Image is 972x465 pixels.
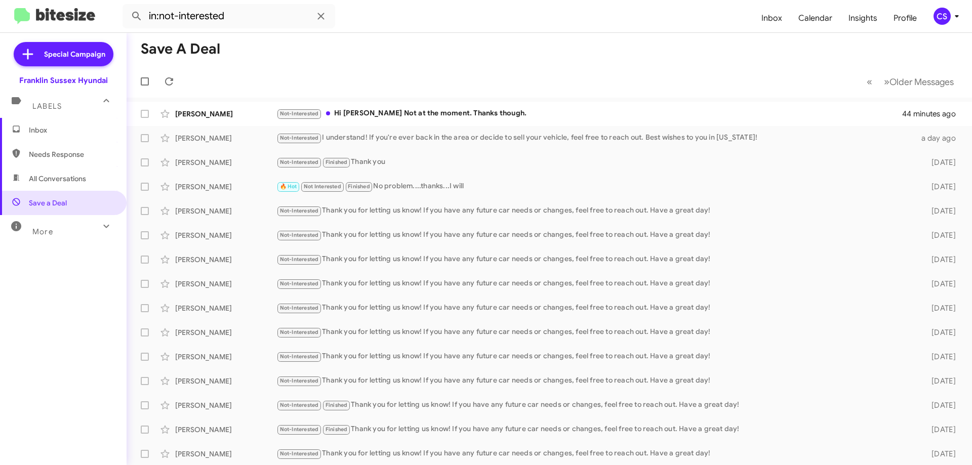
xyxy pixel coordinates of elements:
span: Not-Interested [280,402,319,408]
div: [DATE] [915,279,964,289]
a: Calendar [790,4,840,33]
span: Not-Interested [280,426,319,433]
div: Thank you for letting us know! If you have any future car needs or changes, feel free to reach ou... [276,351,915,362]
h1: Save a Deal [141,41,220,57]
div: [DATE] [915,303,964,313]
div: Thank you for letting us know! If you have any future car needs or changes, feel free to reach ou... [276,399,915,411]
a: Special Campaign [14,42,113,66]
div: No problem....thanks...I will [276,181,915,192]
div: Thank you for letting us know! If you have any future car needs or changes, feel free to reach ou... [276,448,915,459]
span: » [884,75,889,88]
nav: Page navigation example [861,71,960,92]
span: Not-Interested [280,280,319,287]
button: CS [925,8,961,25]
div: 44 minutes ago [903,109,964,119]
div: [PERSON_NAME] [175,206,276,216]
div: [PERSON_NAME] [175,133,276,143]
span: Not-Interested [280,135,319,141]
span: Finished [326,426,348,433]
div: a day ago [915,133,964,143]
div: [PERSON_NAME] [175,400,276,410]
span: Not-Interested [280,256,319,263]
div: Thank you for letting us know! If you have any future car needs or changes, feel free to reach ou... [276,205,915,217]
div: [DATE] [915,352,964,362]
div: [PERSON_NAME] [175,255,276,265]
a: Inbox [753,4,790,33]
div: [PERSON_NAME] [175,303,276,313]
div: [DATE] [915,206,964,216]
span: Not-Interested [280,353,319,360]
a: Insights [840,4,885,33]
input: Search [123,4,335,28]
span: Needs Response [29,149,115,159]
div: [PERSON_NAME] [175,157,276,167]
div: [DATE] [915,327,964,337]
span: Not-Interested [280,377,319,384]
div: Hi [PERSON_NAME] Not at the moment. Thanks though. [276,108,903,119]
div: [PERSON_NAME] [175,425,276,435]
div: Franklin Sussex Hyundai [19,75,108,86]
span: All Conversations [29,174,86,184]
div: [PERSON_NAME] [175,376,276,386]
div: Thank you for letting us know! If you have any future car needs or changes, feel free to reach ou... [276,278,915,289]
div: [DATE] [915,400,964,410]
span: Finished [326,159,348,165]
span: Older Messages [889,76,954,88]
div: [PERSON_NAME] [175,449,276,459]
span: Finished [326,402,348,408]
span: Save a Deal [29,198,67,208]
div: [PERSON_NAME] [175,279,276,289]
button: Previous [861,71,878,92]
div: Thank you for letting us know! If you have any future car needs or changes, feel free to reach ou... [276,253,915,265]
div: [DATE] [915,425,964,435]
div: I understand! If you're ever back in the area or decide to sell your vehicle, feel free to reach ... [276,132,915,144]
div: Thank you for letting us know! If you have any future car needs or changes, feel free to reach ou... [276,424,915,435]
div: [PERSON_NAME] [175,352,276,362]
span: Not-Interested [280,329,319,335]
div: [DATE] [915,157,964,167]
span: Not-Interested [280,159,319,165]
span: Not-Interested [280,232,319,238]
span: Not-Interested [280,207,319,214]
div: [PERSON_NAME] [175,230,276,240]
div: [DATE] [915,182,964,192]
div: Thank you for letting us know! If you have any future car needs or changes, feel free to reach ou... [276,326,915,338]
a: Profile [885,4,925,33]
span: Not-Interested [280,305,319,311]
span: Not-Interested [280,110,319,117]
span: 🔥 Hot [280,183,297,190]
div: [DATE] [915,376,964,386]
span: More [32,227,53,236]
span: Labels [32,102,62,111]
span: Not-Interested [280,450,319,457]
span: Special Campaign [44,49,105,59]
span: Inbox [29,125,115,135]
div: [DATE] [915,449,964,459]
div: Thank you for letting us know! If you have any future car needs or changes, feel free to reach ou... [276,302,915,314]
div: [DATE] [915,230,964,240]
div: [PERSON_NAME] [175,109,276,119]
div: Thank you for letting us know! If you have any future car needs or changes, feel free to reach ou... [276,229,915,241]
div: Thank you [276,156,915,168]
span: Not Interested [304,183,341,190]
span: « [867,75,872,88]
div: [PERSON_NAME] [175,327,276,337]
div: Thank you for letting us know! If you have any future car needs or changes, feel free to reach ou... [276,375,915,387]
span: Finished [348,183,370,190]
div: [DATE] [915,255,964,265]
button: Next [878,71,960,92]
div: CS [934,8,951,25]
div: [PERSON_NAME] [175,182,276,192]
